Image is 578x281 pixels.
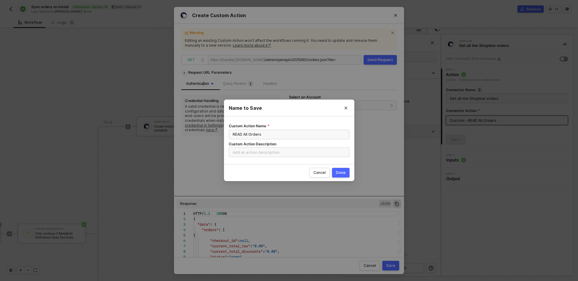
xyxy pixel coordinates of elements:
[185,67,235,78] div: Request URL Parameters
[176,227,185,233] div: 4
[188,55,204,64] span: GET
[197,221,210,227] span: "data"
[210,238,238,243] span: "checkout_id"
[185,38,393,48] div: Editing an existing Custom Action won’t affect the workflows running it. You need to update and r...
[223,211,227,216] span: OK
[176,211,185,216] div: 1
[216,211,223,216] span: 200
[219,227,225,233] span: : [
[278,249,280,254] span: ,
[176,249,185,254] div: 8
[391,30,396,35] span: icon-close
[250,82,252,85] span: 1
[176,238,185,243] div: 6
[265,249,278,254] span: "0.00"
[364,263,376,268] div: Cancel
[202,227,219,233] span: "orders"
[240,238,248,243] span: null
[360,261,380,270] button: Cancel
[210,243,250,249] span: "current_total_tax"
[264,55,336,65] div: /admin/openapi/v20250601/orders.json
[336,171,346,175] div: Done
[185,118,272,128] a: Manage your existing credential in Settings
[248,238,250,243] span: ,
[327,58,336,62] span: ?ids=
[210,254,227,260] span: "status"
[210,249,263,254] span: "current_total_discounts"
[182,72,187,74] span: icon-arrow-right
[289,95,325,100] label: Select an Account
[247,81,253,87] sup: 1
[223,82,253,86] span: Query Params
[332,168,350,178] button: Done
[181,12,187,18] img: integration-icon
[252,243,265,249] span: "0.00"
[229,142,280,147] label: Custom Action Description
[193,232,195,238] span: {
[186,81,213,87] div: Authentication
[193,211,204,216] span: HTTP/
[386,263,395,268] div: Save
[176,222,185,227] div: 3
[229,105,350,111] div: Name to Save
[313,171,326,175] div: Cancel
[394,201,399,206] span: icon-copy-paste
[210,55,264,64] div: https://{handle}.[DOMAIN_NAME]
[265,243,267,249] span: ,
[337,100,354,116] button: Close
[367,57,393,62] div: Send Request
[189,30,388,37] span: Warning
[263,82,277,86] span: Headers
[193,216,195,222] span: {
[206,128,218,132] a: here↗
[227,254,229,260] span: :
[185,98,219,103] div: Credential Handling
[309,168,330,178] button: Cancel
[176,243,185,249] div: 7
[176,216,185,222] div: 2
[379,200,391,207] span: JSON
[229,130,350,139] input: Custom Action Name
[180,201,197,206] div: Response
[387,7,404,24] button: Close
[204,211,210,216] span: 1.1
[210,221,216,227] span: : {
[250,243,252,249] span: :
[238,238,240,243] span: :
[233,43,271,48] a: Learn more about it↗
[263,249,265,254] span: :
[176,233,185,238] div: 5
[176,254,185,260] div: 9
[229,148,350,157] input: Custom Action Description
[229,254,242,260] span: "open"
[382,261,399,270] button: Save
[185,104,276,132] div: A valid credential is required for Custom Action configuration and data mapping purposes. Your en...
[179,11,399,20] div: Create Custom Action
[242,254,244,260] span: ,
[229,124,270,128] label: Custom Action Name
[364,55,397,65] button: Send Request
